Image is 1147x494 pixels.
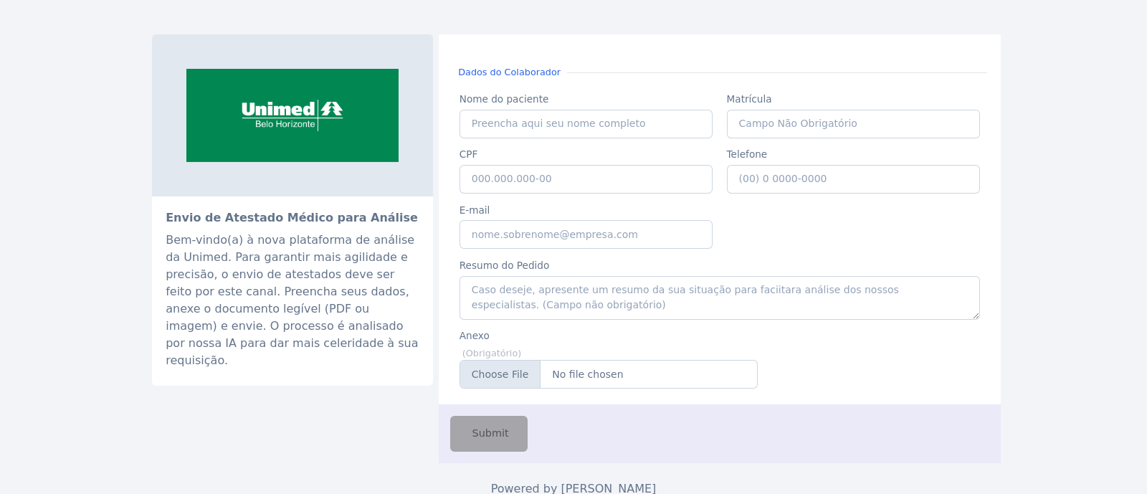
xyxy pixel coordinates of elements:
input: Campo Não Obrigatório [727,110,981,138]
div: Bem-vindo(a) à nova plataforma de análise da Unimed. Para garantir mais agilidade e precisão, o e... [166,232,419,369]
img: sistemaocemg.coop.br-unimed-bh-e-eleita-a-melhor-empresa-de-planos-de-saude-do-brasil-giro-2.png [152,34,433,196]
input: Anexe-se aqui seu atestado (PDF ou Imagem) [460,360,758,389]
input: nome.sobrenome@empresa.com [460,220,713,249]
label: Matrícula [727,92,981,106]
label: Nome do paciente [460,92,713,106]
label: Telefone [727,147,981,161]
label: E-mail [460,203,713,217]
input: Preencha aqui seu nome completo [460,110,713,138]
label: CPF [460,147,713,161]
h2: Envio de Atestado Médico para Análise [166,210,419,226]
input: 000.000.000-00 [460,165,713,194]
small: (Obrigatório) [462,348,521,358]
small: Dados do Colaborador [452,65,566,79]
input: (00) 0 0000-0000 [727,165,981,194]
label: Anexo [460,328,758,343]
label: Resumo do Pedido [460,258,980,272]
